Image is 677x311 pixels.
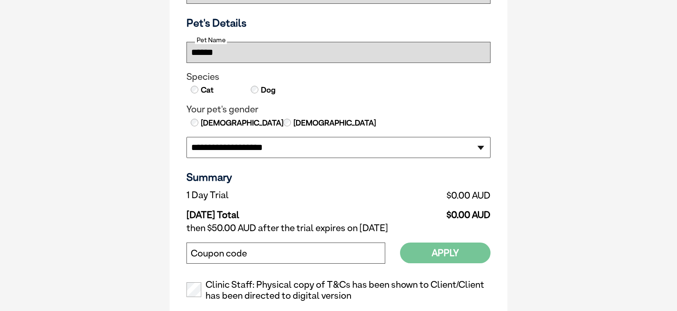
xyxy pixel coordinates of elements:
[186,188,352,203] td: 1 Day Trial
[186,71,491,82] legend: Species
[400,243,491,263] button: Apply
[352,188,491,203] td: $0.00 AUD
[352,203,491,221] td: $0.00 AUD
[191,248,247,259] label: Coupon code
[186,203,352,221] td: [DATE] Total
[186,282,201,297] input: Clinic Staff: Physical copy of T&Cs has been shown to Client/Client has been directed to digital ...
[186,104,491,115] legend: Your pet's gender
[186,279,491,301] label: Clinic Staff: Physical copy of T&Cs has been shown to Client/Client has been directed to digital ...
[183,16,494,29] h3: Pet's Details
[186,171,491,183] h3: Summary
[186,221,491,236] td: then $50.00 AUD after the trial expires on [DATE]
